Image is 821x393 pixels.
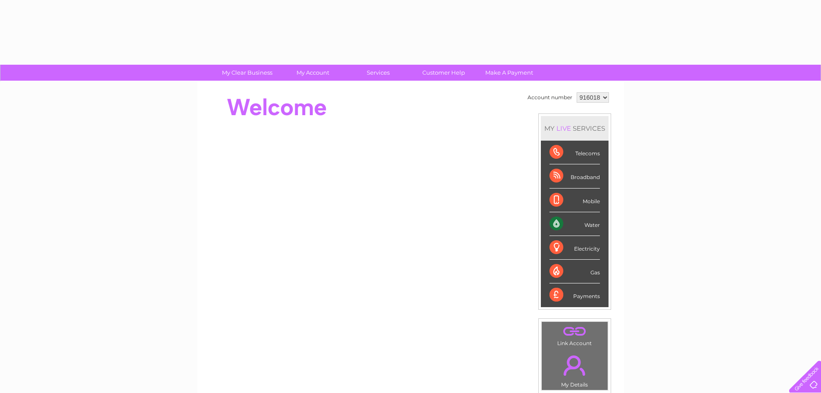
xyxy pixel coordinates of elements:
[549,236,600,260] div: Electricity
[549,189,600,212] div: Mobile
[474,65,545,81] a: Make A Payment
[541,321,608,349] td: Link Account
[408,65,479,81] a: Customer Help
[277,65,348,81] a: My Account
[549,283,600,307] div: Payments
[544,350,606,380] a: .
[541,348,608,390] td: My Details
[343,65,414,81] a: Services
[212,65,283,81] a: My Clear Business
[555,124,573,132] div: LIVE
[525,90,574,105] td: Account number
[544,324,606,339] a: .
[549,141,600,164] div: Telecoms
[541,116,609,141] div: MY SERVICES
[549,164,600,188] div: Broadband
[549,212,600,236] div: Water
[549,260,600,283] div: Gas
